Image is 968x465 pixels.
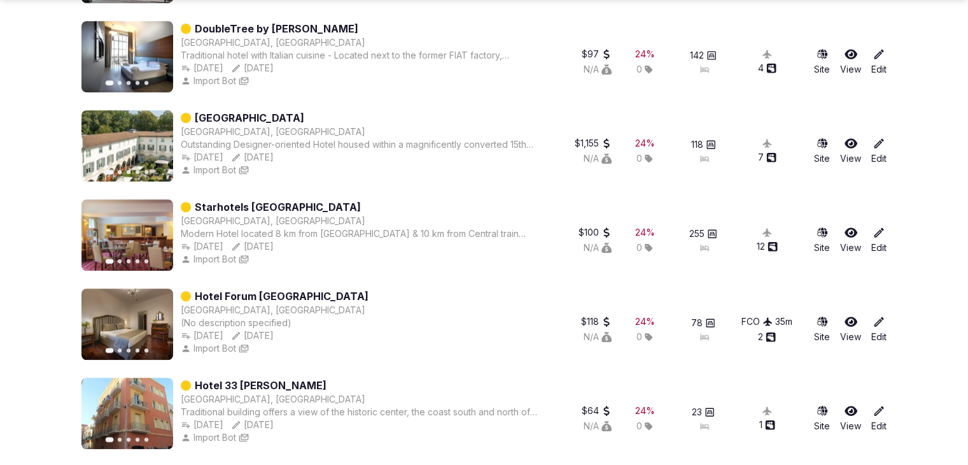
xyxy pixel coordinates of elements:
button: Go to slide 2 [118,259,122,263]
div: [GEOGRAPHIC_DATA], [GEOGRAPHIC_DATA] [181,393,365,406]
div: [DATE] [181,418,223,431]
a: Site [814,137,830,165]
div: [DATE] [231,151,274,164]
a: Site [814,315,830,343]
button: Go to slide 1 [106,80,114,85]
button: 142 [690,49,717,62]
button: [DATE] [181,240,223,253]
span: 255 [689,227,705,240]
button: 255 [689,227,717,240]
a: Starhotels [GEOGRAPHIC_DATA] [195,199,361,215]
a: Site [814,404,830,433]
button: Go to slide 5 [144,81,148,85]
span: Import Bot [193,431,236,444]
span: 142 [690,49,704,62]
div: 24 % [635,315,655,328]
span: Import Bot [193,342,236,355]
button: 24% [635,48,655,61]
div: 24 % [635,226,655,239]
button: N/A [584,331,612,343]
button: 1 [759,418,775,431]
a: Site [814,48,830,76]
button: Go to slide 3 [127,348,130,352]
div: [GEOGRAPHIC_DATA], [GEOGRAPHIC_DATA] [181,36,365,49]
div: 24 % [635,404,655,417]
button: Go to slide 5 [144,348,148,352]
div: 35 m [775,315,792,328]
a: View [840,315,861,343]
button: Go to slide 4 [136,438,139,441]
button: Go to slide 2 [118,348,122,352]
button: 7 [758,151,776,164]
div: 24 % [635,48,655,61]
a: Edit [871,404,887,433]
span: Import Bot [193,164,236,176]
button: $1,155 [575,137,612,150]
img: Featured image for Starhotels Business Palace [81,199,173,271]
div: [DATE] [181,151,223,164]
a: Hotel Forum [GEOGRAPHIC_DATA] [195,289,368,304]
div: $64 [582,404,612,417]
button: 12 [757,240,778,253]
a: DoubleTree by [PERSON_NAME] [195,21,358,36]
span: 0 [636,420,642,433]
button: [DATE] [181,329,223,342]
span: 23 [692,406,702,418]
button: 35m [775,315,792,328]
button: [GEOGRAPHIC_DATA], [GEOGRAPHIC_DATA] [181,125,365,138]
button: Go to slide 2 [118,170,122,174]
button: $97 [582,48,612,61]
button: [DATE] [181,62,223,75]
button: Go to slide 2 [118,81,122,85]
div: Traditional hotel with Italian cuisine - Located next to the former FIAT factory, [GEOGRAPHIC_DAT... [181,49,538,62]
button: Go to slide 3 [127,438,130,441]
a: Edit [871,48,887,76]
a: [GEOGRAPHIC_DATA] [195,110,304,125]
a: View [840,226,861,254]
button: N/A [584,241,612,254]
div: Modern Hotel located 8 km from [GEOGRAPHIC_DATA] & 10 km from Central train station. [181,227,538,240]
button: N/A [584,63,612,76]
button: Go to slide 1 [106,169,114,175]
button: Go to slide 5 [144,438,148,441]
button: Import Bot [181,253,236,266]
span: Import Bot [193,75,236,87]
button: N/A [584,420,612,433]
button: [DATE] [231,418,274,431]
a: View [840,137,861,165]
span: Import Bot [193,253,236,266]
a: View [840,48,861,76]
div: 4 [758,62,776,75]
button: FCO [741,315,773,328]
button: Go to slide 4 [136,170,139,174]
button: [DATE] [231,329,274,342]
span: 118 [691,138,703,151]
button: [GEOGRAPHIC_DATA], [GEOGRAPHIC_DATA] [181,215,365,227]
button: Go to slide 1 [106,348,114,353]
span: 0 [636,331,642,343]
button: Go to slide 1 [106,437,114,442]
button: 78 [691,317,715,329]
button: 24% [635,404,655,417]
button: Go to slide 3 [127,81,130,85]
button: [DATE] [231,240,274,253]
button: [DATE] [231,62,274,75]
a: Edit [871,315,887,343]
button: Import Bot [181,164,236,176]
div: Traditional building offers a view of the historic center, the coast south and north of [GEOGRAPH... [181,406,538,418]
button: $118 [581,315,612,328]
a: Edit [871,226,887,254]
